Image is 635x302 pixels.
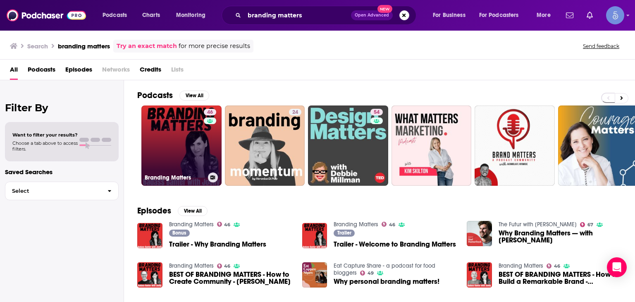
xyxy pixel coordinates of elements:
[229,6,424,25] div: Search podcasts, credits, & more...
[467,221,492,246] img: Why Branding Matters — with Stef Hamerlinck
[7,7,86,23] img: Podchaser - Follow, Share and Rate Podcasts
[12,132,78,138] span: Want to filter your results?
[137,262,162,288] img: BEST OF BRANDING MATTERS - How to Create Community - Mark Graham
[337,230,351,235] span: Trailer
[169,221,214,228] a: Branding Matters
[537,10,551,21] span: More
[499,230,622,244] span: Why Branding Matters — with [PERSON_NAME]
[547,264,560,268] a: 46
[607,257,627,277] div: Open Intercom Messenger
[97,9,138,22] button: open menu
[355,13,389,17] span: Open Advanced
[172,230,186,235] span: Bonus
[176,10,205,21] span: Monitoring
[137,223,162,248] img: Trailer - Why Branding Matters
[217,222,231,227] a: 46
[10,63,18,80] a: All
[5,182,119,200] button: Select
[334,262,435,276] a: Eat Capture Share - a podcast for food bloggers
[179,41,250,51] span: for more precise results
[28,63,55,80] a: Podcasts
[389,223,395,227] span: 46
[12,140,78,152] span: Choose a tab above to access filters.
[370,109,383,115] a: 54
[140,63,161,80] a: Credits
[179,91,209,101] button: View All
[224,264,230,268] span: 46
[499,271,622,285] span: BEST OF BRANDING MATTERS - How to Build a Remarkable Brand - [PERSON_NAME]
[368,271,374,275] span: 49
[244,9,351,22] input: Search podcasts, credits, & more...
[289,109,301,115] a: 24
[360,271,374,276] a: 49
[137,206,171,216] h2: Episodes
[178,206,208,216] button: View All
[170,9,216,22] button: open menu
[5,168,119,176] p: Saved Searches
[334,278,439,285] a: Why personal branding matters!
[292,108,298,117] span: 24
[217,264,231,268] a: 46
[377,5,392,13] span: New
[308,105,388,186] a: 54
[137,206,208,216] a: EpisodesView All
[587,223,593,227] span: 67
[58,42,110,50] h3: branding matters
[145,174,205,181] h3: Branding Matters
[499,221,577,228] a: The Futur with Chris Do
[499,271,622,285] a: BEST OF BRANDING MATTERS - How to Build a Remarkable Brand - Seth Godin
[554,264,560,268] span: 46
[103,10,127,21] span: Podcasts
[606,6,624,24] span: Logged in as Spiral5-G1
[5,102,119,114] h2: Filter By
[225,105,305,186] a: 24
[302,262,327,288] img: Why personal branding matters!
[27,42,48,50] h3: Search
[141,105,222,186] a: 46Branding Matters
[334,221,378,228] a: Branding Matters
[169,241,266,248] a: Trailer - Why Branding Matters
[499,230,622,244] a: Why Branding Matters — with Stef Hamerlinck
[102,63,130,80] span: Networks
[224,223,230,227] span: 46
[142,10,160,21] span: Charts
[351,10,393,20] button: Open AdvancedNew
[382,222,395,227] a: 46
[169,271,292,285] span: BEST OF BRANDING MATTERS - How to Create Community - [PERSON_NAME]
[5,188,101,194] span: Select
[583,8,596,22] a: Show notifications dropdown
[204,109,216,115] a: 46
[606,6,624,24] button: Show profile menu
[207,108,213,117] span: 46
[137,90,209,101] a: PodcastsView All
[171,63,184,80] span: Lists
[580,222,593,227] a: 67
[137,90,173,101] h2: Podcasts
[169,262,214,269] a: Branding Matters
[433,10,466,21] span: For Business
[479,10,519,21] span: For Podcasters
[169,271,292,285] a: BEST OF BRANDING MATTERS - How to Create Community - Mark Graham
[474,9,531,22] button: open menu
[580,43,622,50] button: Send feedback
[499,262,543,269] a: Branding Matters
[467,262,492,288] img: BEST OF BRANDING MATTERS - How to Build a Remarkable Brand - Seth Godin
[606,6,624,24] img: User Profile
[563,8,577,22] a: Show notifications dropdown
[117,41,177,51] a: Try an exact match
[334,241,456,248] a: Trailer - Welcome to Branding Matters
[65,63,92,80] a: Episodes
[427,9,476,22] button: open menu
